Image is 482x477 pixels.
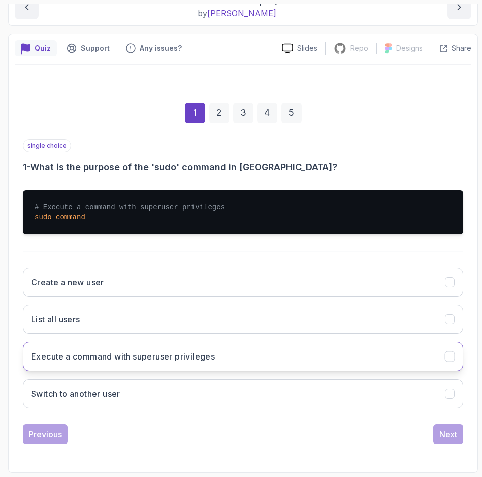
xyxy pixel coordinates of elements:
[23,160,463,174] h3: 1 - What is the purpose of the 'sudo' command in [GEOGRAPHIC_DATA]?
[56,213,85,221] span: command
[281,103,302,123] div: 5
[350,43,368,53] p: Repo
[35,213,52,221] span: sudo
[452,43,471,53] p: Share
[15,40,57,56] button: quiz button
[120,40,188,56] button: Feedback button
[81,43,110,53] p: Support
[433,424,463,444] button: Next
[35,43,51,53] p: Quiz
[209,103,229,123] div: 2
[23,139,71,152] p: single choice
[23,268,463,297] button: Create a new user
[233,103,253,123] div: 3
[207,8,276,18] span: [PERSON_NAME]
[274,43,325,54] a: Slides
[257,103,277,123] div: 4
[35,203,225,211] span: # Execute a command with superuser privileges
[23,305,463,334] button: List all users
[431,43,471,53] button: Share
[31,313,80,325] h3: List all users
[23,424,68,444] button: Previous
[31,350,215,363] h3: Execute a command with superuser privileges
[23,379,463,408] button: Switch to another user
[185,103,205,123] div: 1
[31,276,104,288] h3: Create a new user
[439,428,457,440] div: Next
[23,342,463,371] button: Execute a command with superuser privileges
[61,40,116,56] button: Support button
[396,43,423,53] p: Designs
[297,43,317,53] p: Slides
[198,7,289,19] p: by
[29,428,62,440] div: Previous
[31,388,120,400] h3: Switch to another user
[140,43,182,53] p: Any issues?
